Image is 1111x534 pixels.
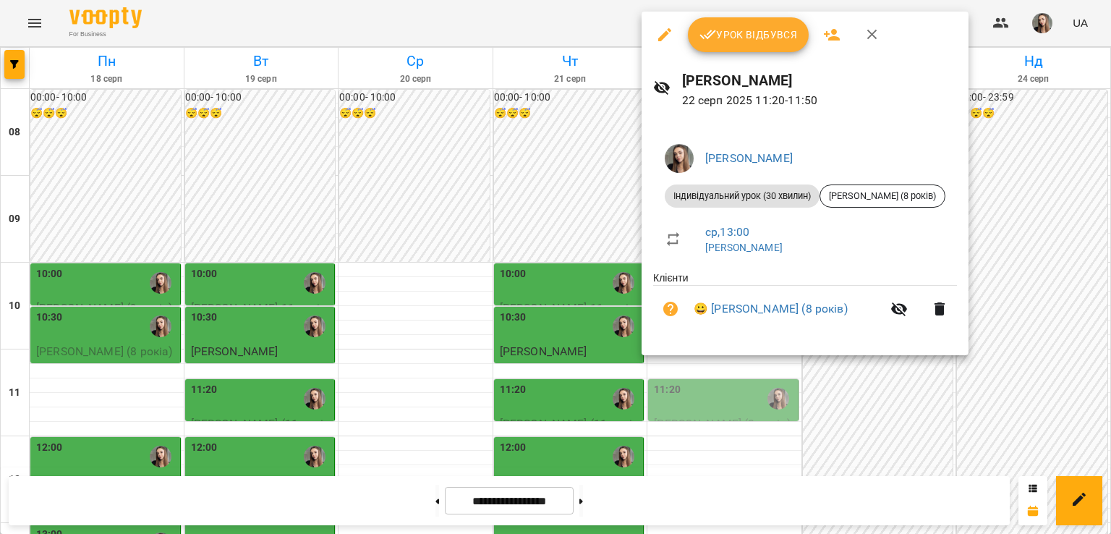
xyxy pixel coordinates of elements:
[688,17,809,52] button: Урок відбувся
[699,26,798,43] span: Урок відбувся
[694,300,848,318] a: 😀 [PERSON_NAME] (8 років)
[653,271,957,338] ul: Клієнти
[705,242,783,253] a: [PERSON_NAME]
[665,190,820,203] span: Індивідуальний урок (30 хвилин)
[820,190,945,203] span: [PERSON_NAME] (8 років)
[705,151,793,165] a: [PERSON_NAME]
[682,92,957,109] p: 22 серп 2025 11:20 - 11:50
[705,225,749,239] a: ср , 13:00
[665,144,694,173] img: 6616469b542043e9b9ce361bc48015fd.jpeg
[653,292,688,326] button: Візит ще не сплачено. Додати оплату?
[820,185,945,208] div: [PERSON_NAME] (8 років)
[682,69,957,92] h6: [PERSON_NAME]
